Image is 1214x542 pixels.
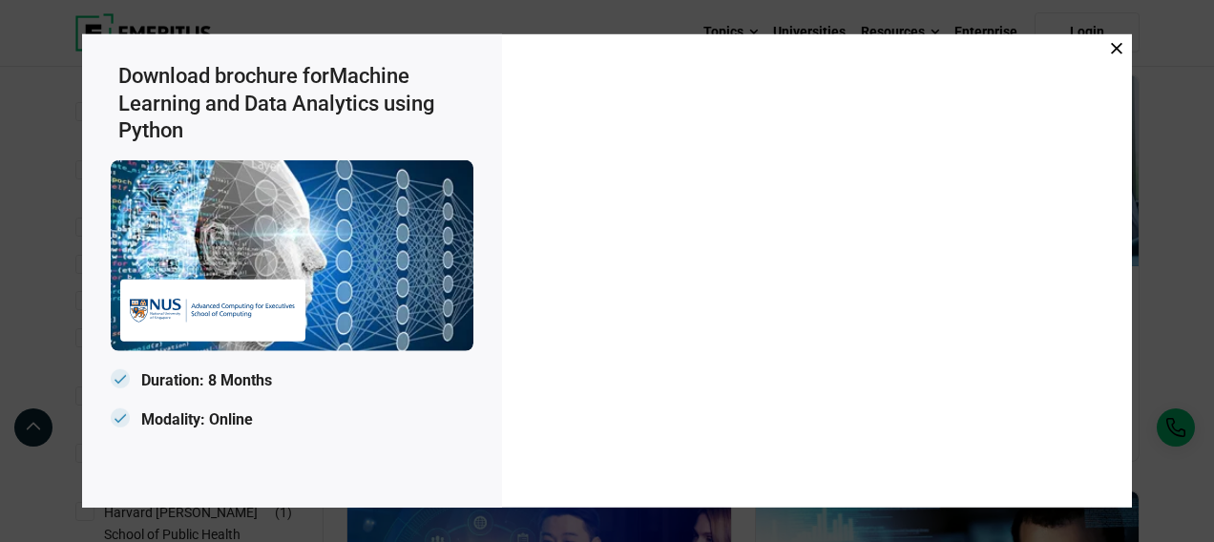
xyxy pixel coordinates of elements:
p: Duration: 8 Months [111,366,473,396]
img: Emeritus [111,160,473,351]
p: Modality: Online [111,406,473,435]
iframe: Download Brochure [512,44,1122,492]
span: Machine Learning and Data Analytics using Python [118,64,434,142]
h3: Download brochure for [118,63,473,145]
img: Emeritus [130,289,296,332]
